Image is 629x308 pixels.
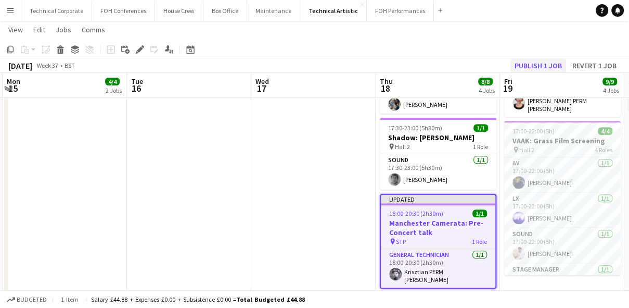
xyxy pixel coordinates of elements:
span: 1/1 [473,124,488,132]
a: Comms [78,23,109,36]
button: FOH Performances [367,1,434,21]
span: 18:00-20:30 (2h30m) [389,210,443,217]
span: 4/4 [105,78,120,85]
span: Jobs [56,25,71,34]
span: Week 37 [34,61,60,69]
span: 18 [378,82,393,94]
span: Hall 2 [519,146,534,154]
app-card-role: Sound1/117:30-23:00 (5h30m)[PERSON_NAME] [380,154,496,190]
span: Fri [504,77,512,86]
span: Budgeted [17,296,47,303]
div: [DATE] [8,60,32,71]
button: Technical Artistic [300,1,367,21]
span: 1 Role [473,143,488,151]
app-card-role: Sound1/117:00-22:00 (5h)[PERSON_NAME] [504,228,621,264]
button: Box Office [203,1,247,21]
div: BST [65,61,75,69]
span: 8/8 [478,78,493,85]
button: Maintenance [247,1,300,21]
span: 4/4 [598,127,612,135]
span: 16 [130,82,143,94]
a: View [4,23,27,36]
app-job-card: Updated18:00-20:30 (2h30m)1/1Manchester Camerata: Pre-Concert talk STP1 RoleGeneral Technician1/1... [380,194,496,289]
span: 1 Role [472,238,487,245]
span: STP [396,238,406,245]
button: House Crew [155,1,203,21]
div: 4 Jobs [479,87,495,94]
span: 17:30-23:00 (5h30m) [388,124,442,132]
button: Technical Corporate [21,1,92,21]
span: Total Budgeted £44.88 [236,295,305,303]
app-card-role: General Technician1/118:00-20:30 (2h30m)Krisztian PERM [PERSON_NAME] [381,249,495,288]
span: Wed [255,77,269,86]
app-card-role: LX1/117:00-22:00 (5h)[PERSON_NAME] [504,193,621,228]
span: 15 [5,82,20,94]
button: Revert 1 job [568,59,621,72]
span: 17 [254,82,269,94]
div: Updated [381,195,495,203]
app-card-role: Stage Manager1/117:00-22:00 (5h) [504,264,621,299]
a: Jobs [52,23,75,36]
div: 2 Jobs [106,87,122,94]
app-card-role: AV1/117:00-22:00 (5h)[PERSON_NAME] [504,157,621,193]
h3: Shadow: [PERSON_NAME] [380,133,496,142]
span: Comms [82,25,105,34]
span: 9/9 [602,78,617,85]
h3: Manchester Camerata: Pre-Concert talk [381,218,495,237]
span: Edit [33,25,45,34]
div: Salary £44.88 + Expenses £0.00 + Subsistence £0.00 = [91,295,305,303]
span: 1/1 [472,210,487,217]
span: View [8,25,23,34]
button: Budgeted [5,294,48,305]
button: Publish 1 job [510,59,566,72]
a: Edit [29,23,49,36]
span: 1 item [57,295,82,303]
span: Mon [7,77,20,86]
app-job-card: 17:00-22:00 (5h)4/4VAAK: Grass Film Screening Hall 24 RolesAV1/117:00-22:00 (5h)[PERSON_NAME]LX1/... [504,121,621,275]
span: Thu [380,77,393,86]
span: 17:00-22:00 (5h) [512,127,555,135]
span: Hall 2 [395,143,410,151]
span: 4 Roles [595,146,612,154]
button: FOH Conferences [92,1,155,21]
div: 4 Jobs [603,87,619,94]
h3: VAAK: Grass Film Screening [504,136,621,145]
span: 19 [503,82,512,94]
app-job-card: 17:30-23:00 (5h30m)1/1Shadow: [PERSON_NAME] Hall 21 RoleSound1/117:30-23:00 (5h30m)[PERSON_NAME] [380,118,496,190]
span: Tue [131,77,143,86]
